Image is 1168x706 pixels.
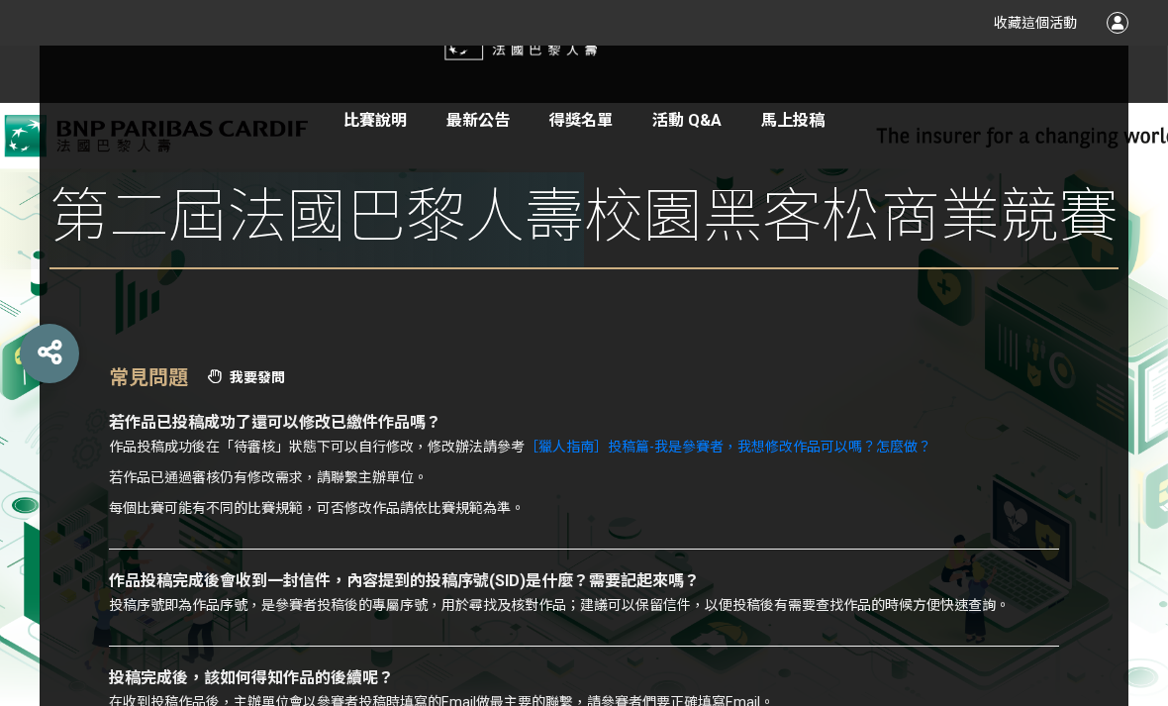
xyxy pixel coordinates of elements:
span: 第二屆法國巴黎人壽校園黑客松商業競賽 [49,172,1119,269]
p: 投稿序號即為作品序號，是參賽者投稿後的專屬序號，用於尋找及核對作品；建議可以保留信件，以便投稿後有需要查找作品的時候方便快速查詢。 [109,595,1059,616]
p: 作品投稿成功後在「待審核」狀態下可以自行修改，修改辦法請參考 [109,437,1059,457]
span: 收藏這個活動 [994,15,1077,31]
a: 比賽說明 [343,111,407,130]
div: 作品投稿完成後會收到一封信件，內容提到的投稿序號(SID)是什麼？需要記起來嗎？ [109,569,1059,593]
span: 我要發問 [230,363,285,391]
p: 若作品已通過審核仍有修改需求，請聯繫主辦單位。 [109,467,1059,488]
span: 常見問題 [109,363,188,391]
span: 馬上投稿 [761,111,825,130]
a: 最新公告 [446,111,510,130]
div: 若作品已投稿成功了還可以修改已繳件作品嗎？ [109,411,1059,435]
div: 投稿完成後，該如何得知作品的後續呢？ [109,666,1059,690]
p: 每個比賽可能有不同的比賽規範，可否修改作品請依比賽規範為準。 [109,498,1059,519]
a: 活動 Q&A [652,111,722,130]
a: 得獎名單 [549,111,613,130]
a: ［獵人指南］投稿篇-我是參賽者，我想修改作品可以嗎？怎麼做？ [525,439,931,454]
